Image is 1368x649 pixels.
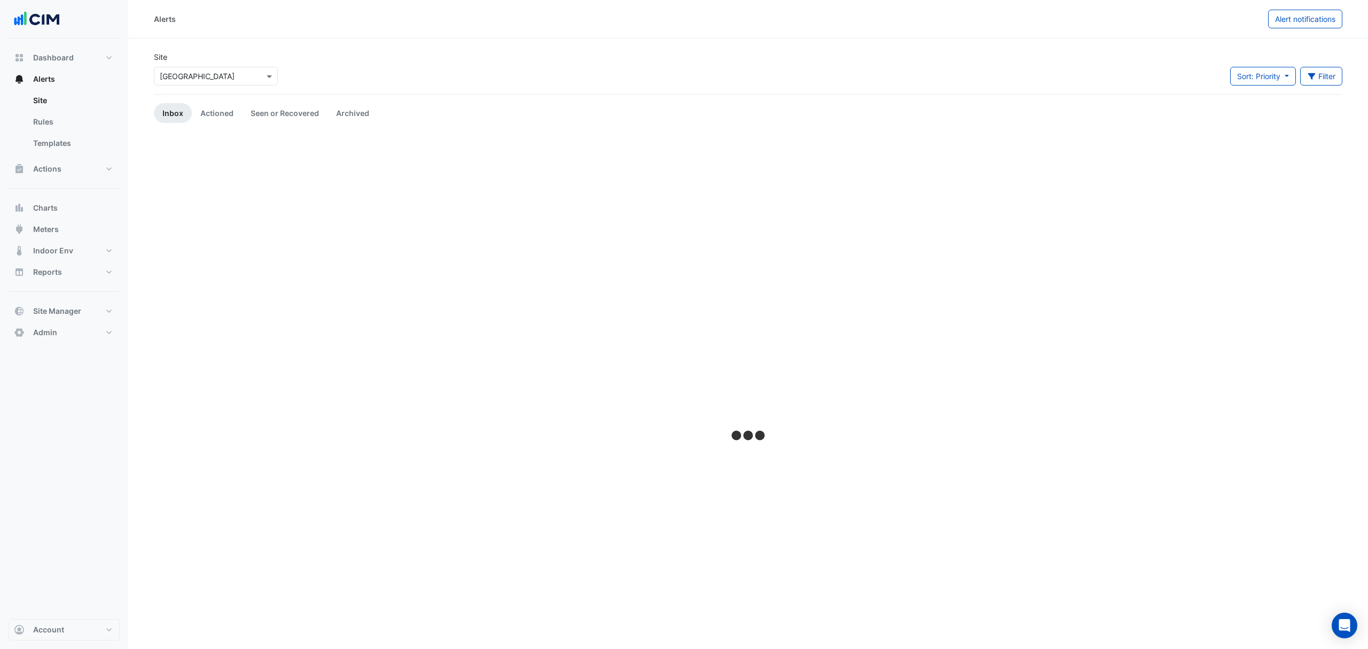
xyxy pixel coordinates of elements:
button: Reports [9,261,120,283]
button: Indoor Env [9,240,120,261]
button: Meters [9,219,120,240]
a: Archived [328,103,378,123]
span: Sort: Priority [1237,72,1280,81]
span: Admin [33,327,57,338]
button: Site Manager [9,300,120,322]
span: Charts [33,203,58,213]
div: Open Intercom Messenger [1332,613,1357,638]
app-icon: Actions [14,164,25,174]
span: Reports [33,267,62,277]
span: Actions [33,164,61,174]
label: Site [154,51,167,63]
button: Filter [1300,67,1343,86]
button: Alerts [9,68,120,90]
a: Rules [25,111,120,133]
app-icon: Reports [14,267,25,277]
app-icon: Indoor Env [14,245,25,256]
button: Account [9,619,120,640]
app-icon: Admin [14,327,25,338]
app-icon: Site Manager [14,306,25,316]
button: Dashboard [9,47,120,68]
button: Admin [9,322,120,343]
a: Actioned [192,103,242,123]
a: Inbox [154,103,192,123]
a: Templates [25,133,120,154]
app-icon: Alerts [14,74,25,84]
button: Alert notifications [1268,10,1342,28]
app-icon: Dashboard [14,52,25,63]
img: Company Logo [13,9,61,30]
span: Alert notifications [1275,14,1335,24]
span: Indoor Env [33,245,73,256]
span: Dashboard [33,52,74,63]
button: Charts [9,197,120,219]
app-icon: Meters [14,224,25,235]
div: Alerts [9,90,120,158]
span: Alerts [33,74,55,84]
a: Seen or Recovered [242,103,328,123]
button: Sort: Priority [1230,67,1296,86]
span: Meters [33,224,59,235]
app-icon: Charts [14,203,25,213]
span: Site Manager [33,306,81,316]
span: Account [33,624,64,635]
button: Actions [9,158,120,180]
a: Site [25,90,120,111]
div: Alerts [154,13,176,25]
